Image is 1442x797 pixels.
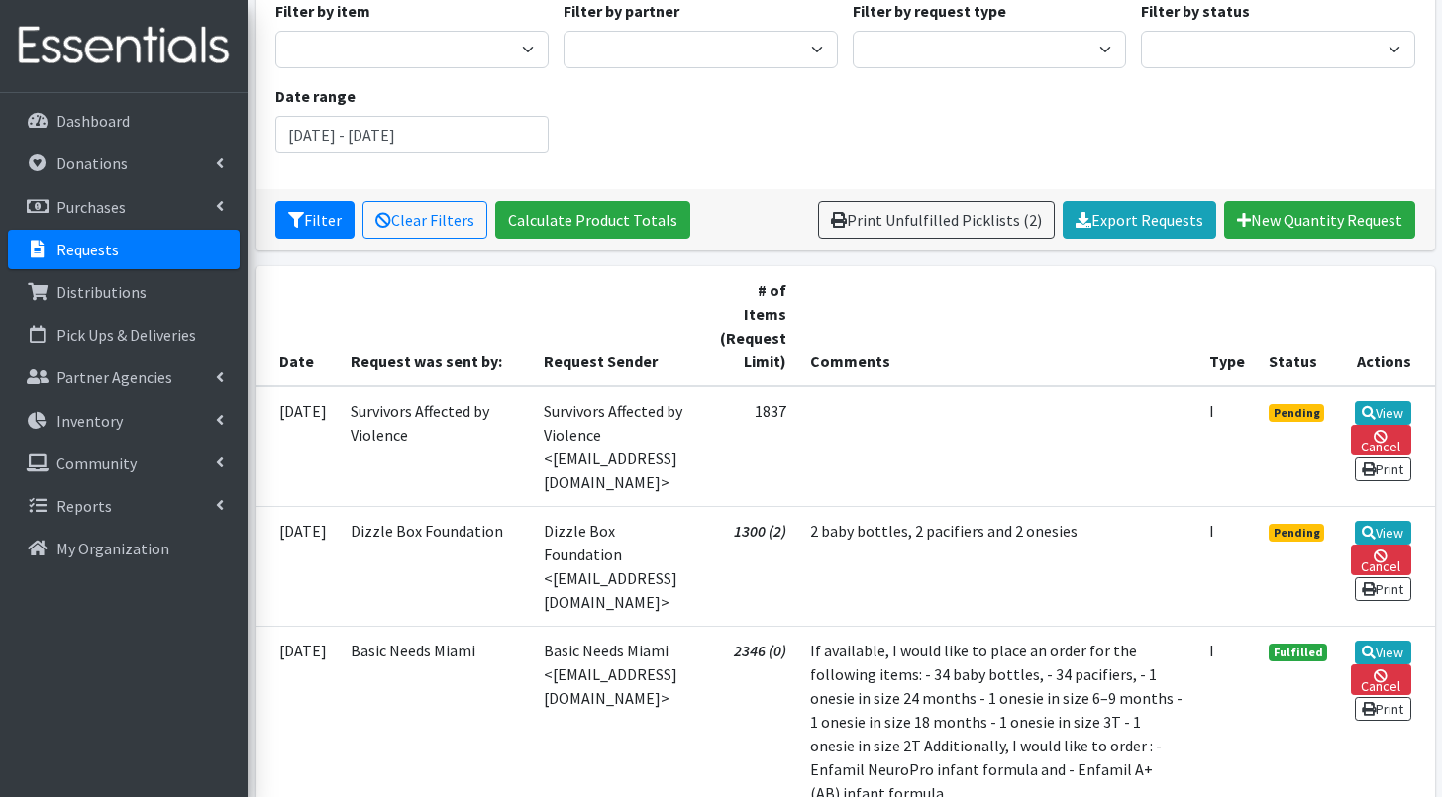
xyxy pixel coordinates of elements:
td: [DATE] [256,386,339,507]
td: 2 baby bottles, 2 pacifiers and 2 onesies [798,506,1197,626]
img: HumanEssentials [8,13,240,79]
a: Calculate Product Totals [495,201,690,239]
a: View [1355,521,1411,545]
label: Date range [275,84,356,108]
a: Inventory [8,401,240,441]
abbr: Individual [1209,401,1214,421]
td: [DATE] [256,506,339,626]
abbr: Individual [1209,641,1214,660]
a: Distributions [8,272,240,312]
p: Inventory [56,411,123,431]
a: Dashboard [8,101,240,141]
p: Requests [56,240,119,259]
a: Donations [8,144,240,183]
th: Request was sent by: [339,266,532,386]
p: Distributions [56,282,147,302]
a: Community [8,444,240,483]
a: Reports [8,486,240,526]
a: Purchases [8,187,240,227]
th: Request Sender [532,266,703,386]
button: Filter [275,201,355,239]
a: View [1355,401,1411,425]
p: My Organization [56,539,169,558]
a: Pick Ups & Deliveries [8,315,240,354]
a: My Organization [8,529,240,568]
th: Actions [1339,266,1434,386]
span: Pending [1269,524,1325,542]
span: Fulfilled [1269,644,1328,661]
td: 1837 [703,386,798,507]
td: Dizzle Box Foundation [339,506,532,626]
td: Survivors Affected by Violence <[EMAIL_ADDRESS][DOMAIN_NAME]> [532,386,703,507]
p: Donations [56,153,128,173]
p: Pick Ups & Deliveries [56,325,196,345]
a: New Quantity Request [1224,201,1415,239]
td: Survivors Affected by Violence [339,386,532,507]
p: Reports [56,496,112,516]
p: Purchases [56,197,126,217]
a: Export Requests [1063,201,1216,239]
a: Print [1355,577,1411,601]
th: Comments [798,266,1197,386]
a: Cancel [1351,545,1410,575]
th: Type [1197,266,1257,386]
abbr: Individual [1209,521,1214,541]
a: Partner Agencies [8,357,240,397]
th: Date [256,266,339,386]
a: Print Unfulfilled Picklists (2) [818,201,1055,239]
p: Community [56,453,137,473]
a: Print [1355,697,1411,721]
th: # of Items (Request Limit) [703,266,798,386]
p: Partner Agencies [56,367,172,387]
td: Dizzle Box Foundation <[EMAIL_ADDRESS][DOMAIN_NAME]> [532,506,703,626]
span: Pending [1269,404,1325,422]
a: View [1355,641,1411,664]
a: Clear Filters [362,201,487,239]
input: January 1, 2011 - December 31, 2011 [275,116,550,153]
p: Dashboard [56,111,130,131]
a: Print [1355,457,1411,481]
a: Requests [8,230,240,269]
th: Status [1257,266,1340,386]
a: Cancel [1351,425,1410,455]
a: Cancel [1351,664,1410,695]
td: 1300 (2) [703,506,798,626]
